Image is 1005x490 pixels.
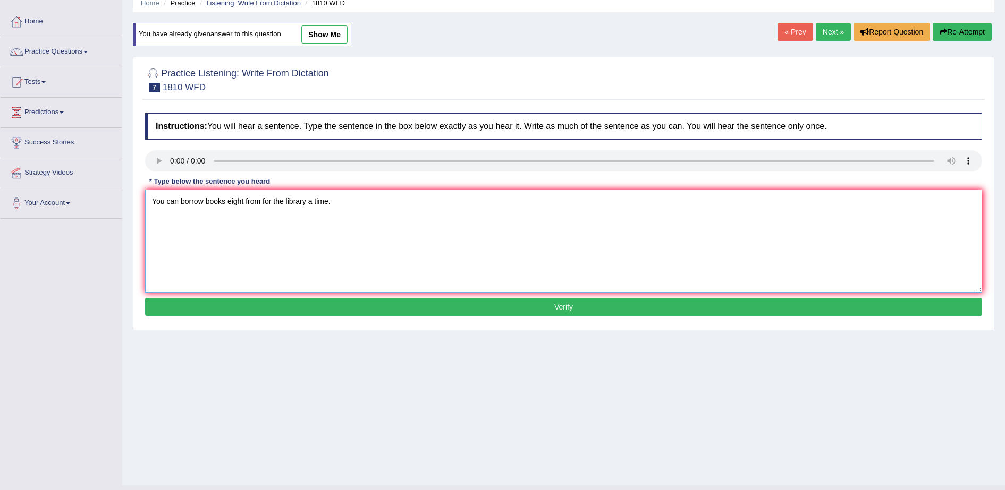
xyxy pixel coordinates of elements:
a: show me [301,25,348,44]
a: Home [1,7,122,33]
button: Verify [145,298,982,316]
button: Re-Attempt [933,23,992,41]
h4: You will hear a sentence. Type the sentence in the box below exactly as you hear it. Write as muc... [145,113,982,140]
span: 7 [149,83,160,92]
a: Your Account [1,188,122,215]
a: Strategy Videos [1,158,122,185]
h2: Practice Listening: Write From Dictation [145,66,329,92]
a: Next » [816,23,851,41]
a: Practice Questions [1,37,122,64]
b: Instructions: [156,122,207,131]
a: « Prev [778,23,813,41]
a: Predictions [1,98,122,124]
div: You have already given answer to this question [133,23,351,46]
button: Report Question [854,23,930,41]
a: Tests [1,67,122,94]
small: 1810 WFD [163,82,206,92]
a: Success Stories [1,128,122,154]
div: * Type below the sentence you heard [145,177,274,187]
